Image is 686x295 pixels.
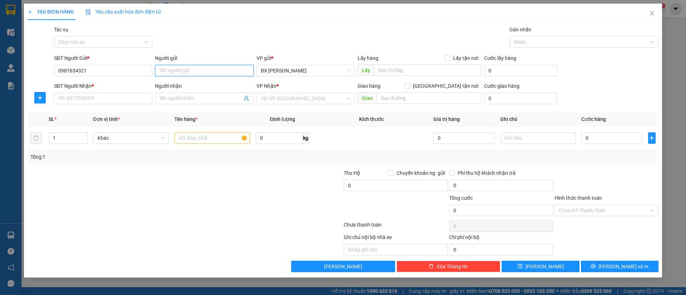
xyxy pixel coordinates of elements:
[257,54,355,62] div: VP gửi
[358,55,378,61] span: Lấy hàng
[85,9,161,15] span: Yêu cầu xuất hóa đơn điện tử
[344,170,360,176] span: Thu Hộ
[500,132,576,144] input: Ghi Chú
[497,112,579,126] th: Ghi chú
[344,233,448,244] div: Ghi chú nội bộ nhà xe
[34,92,46,103] button: plus
[359,116,384,122] span: Kích thước
[555,195,602,201] label: Hình thức thanh toán
[28,9,74,15] span: TẠO ĐƠN HÀNG
[648,132,656,144] button: plus
[85,9,91,15] img: icon
[429,264,434,269] span: delete
[526,263,564,270] span: [PERSON_NAME]
[54,27,68,32] label: Tác vụ
[598,263,648,270] span: [PERSON_NAME] và In
[374,65,481,76] input: Dọc đường
[484,55,516,61] label: Cước lấy hàng
[93,116,120,122] span: Đơn vị tính
[302,132,309,144] span: kg
[155,54,253,62] div: Người gửi
[484,65,557,76] input: Cước lấy hàng
[394,169,448,177] span: Chuyển khoản ng. gửi
[433,132,494,144] input: 0
[648,135,655,141] span: plus
[244,96,249,101] span: user-add
[30,153,265,161] div: Tổng: 1
[509,27,531,32] label: Gán nhãn
[649,10,655,16] span: close
[358,92,377,104] span: Giao
[155,82,253,90] div: Người nhận
[642,4,662,24] button: Close
[291,261,395,272] button: [PERSON_NAME]
[324,263,362,270] span: [PERSON_NAME]
[257,83,277,89] span: VP Nhận
[344,244,448,255] input: Nhập ghi chú
[35,95,45,101] span: plus
[502,261,579,272] button: save[PERSON_NAME]
[437,263,468,270] span: Xóa Thông tin
[358,83,381,89] span: Giao hàng
[397,261,501,272] button: deleteXóa Thông tin
[450,54,481,62] span: Lấy tận nơi
[174,116,198,122] span: Tên hàng
[377,92,481,104] input: Dọc đường
[581,261,658,272] button: printer[PERSON_NAME] và In
[28,9,33,14] span: plus
[49,116,54,122] span: SL
[455,169,518,177] span: Phí thu hộ khách nhận trả
[433,116,460,122] span: Giá trị hàng
[410,82,481,90] span: [GEOGRAPHIC_DATA] tận nơi
[54,82,152,90] div: SĐT Người Nhận
[98,133,165,143] span: Khác
[174,132,250,144] input: VD: Bàn, Ghế
[261,65,351,76] span: BX Gia Lâm
[30,132,42,144] button: delete
[581,116,606,122] span: Cước hàng
[343,221,448,233] div: Chưa thanh toán
[484,93,557,104] input: Cước giao hàng
[358,65,374,76] span: Lấy
[270,116,295,122] span: Định lượng
[449,233,553,244] div: Chi phí nội bộ
[449,195,473,201] span: Tổng cước
[54,54,152,62] div: SĐT Người Gửi
[518,264,523,269] span: save
[591,264,596,269] span: printer
[484,83,520,89] label: Cước giao hàng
